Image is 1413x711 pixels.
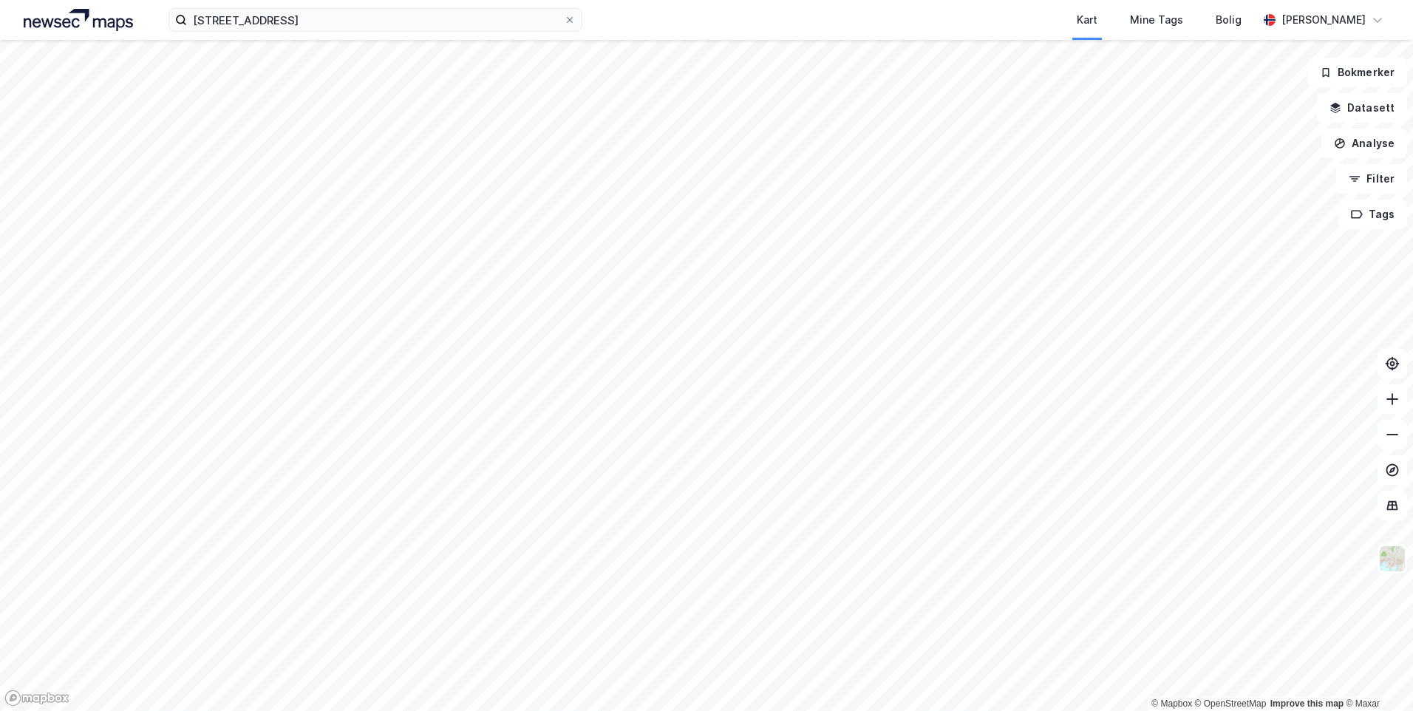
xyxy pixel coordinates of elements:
[1151,698,1192,709] a: Mapbox
[1307,58,1407,87] button: Bokmerker
[1339,640,1413,711] iframe: Chat Widget
[1338,200,1407,229] button: Tags
[24,9,133,31] img: logo.a4113a55bc3d86da70a041830d287a7e.svg
[1077,11,1097,29] div: Kart
[1281,11,1366,29] div: [PERSON_NAME]
[1321,129,1407,158] button: Analyse
[1336,164,1407,194] button: Filter
[1195,698,1267,709] a: OpenStreetMap
[1317,93,1407,123] button: Datasett
[187,9,564,31] input: Søk på adresse, matrikkel, gårdeiere, leietakere eller personer
[1339,640,1413,711] div: Kontrollprogram for chat
[1130,11,1183,29] div: Mine Tags
[1270,698,1344,709] a: Improve this map
[1216,11,1242,29] div: Bolig
[4,690,69,707] a: Mapbox homepage
[1378,545,1406,573] img: Z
